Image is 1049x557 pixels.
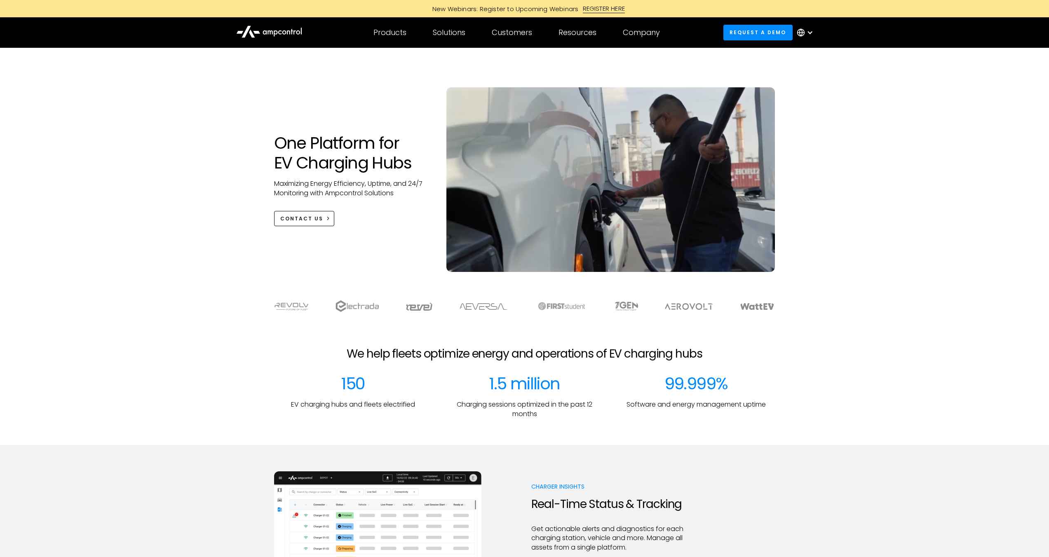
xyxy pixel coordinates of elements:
p: Charging sessions optimized in the past 12 months [446,400,604,419]
div: Customers [492,28,532,37]
div: New Webinars: Register to Upcoming Webinars [424,5,583,13]
img: electrada logo [336,300,379,312]
div: 1.5 million [489,374,560,393]
div: Company [623,28,660,37]
div: Resources [559,28,596,37]
div: 99.999% [664,374,728,393]
a: Request a demo [723,25,793,40]
div: CONTACT US [280,215,323,222]
div: Solutions [433,28,465,37]
h1: One Platform for EV Charging Hubs [274,133,430,173]
p: EV charging hubs and fleets electrified [291,400,415,409]
p: Charger Insights [531,482,690,491]
a: CONTACT US [274,211,335,226]
div: 150 [341,374,365,393]
img: Aerovolt Logo [664,303,713,310]
h2: We help fleets optimize energy and operations of EV charging hubs [347,347,702,361]
a: New Webinars: Register to Upcoming WebinarsREGISTER HERE [339,4,710,13]
img: WattEV logo [740,303,774,310]
div: Products [373,28,406,37]
p: Software and energy management uptime [627,400,766,409]
div: REGISTER HERE [583,4,625,13]
h2: Real-Time Status & Tracking [531,497,690,511]
p: Get actionable alerts and diagnostics for each charging station, vehicle and more. Manage all ass... [531,524,690,552]
p: Maximizing Energy Efficiency, Uptime, and 24/7 Monitoring with Ampcontrol Solutions [274,179,430,198]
